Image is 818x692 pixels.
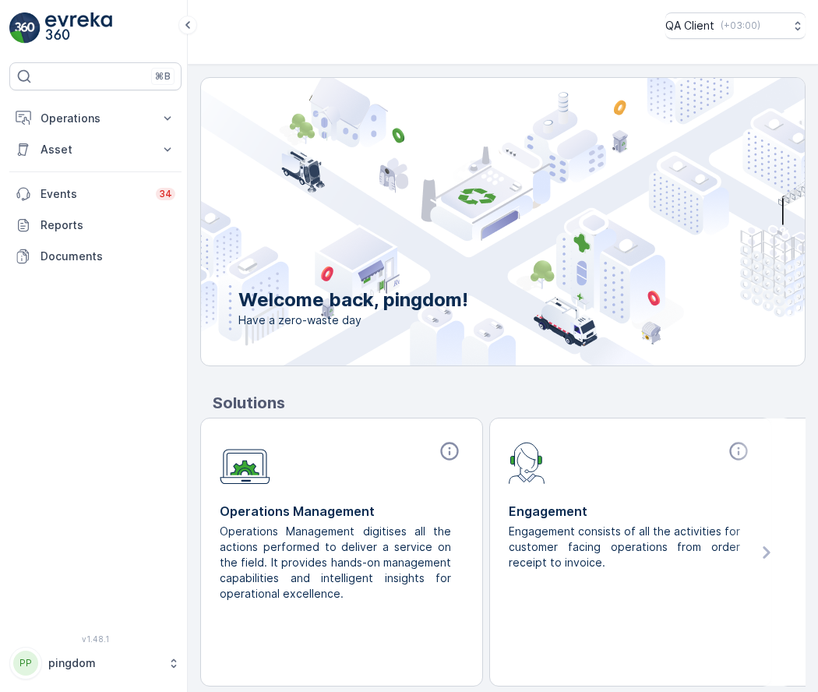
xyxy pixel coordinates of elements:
p: Reports [41,217,175,233]
p: Operations Management [220,502,464,521]
button: PPpingdom [9,647,182,680]
img: logo_light-DOdMpM7g.png [45,12,112,44]
p: Engagement [509,502,753,521]
img: city illustration [131,78,805,365]
p: Asset [41,142,150,157]
p: QA Client [665,18,714,34]
p: Engagement consists of all the activities for customer facing operations from order receipt to in... [509,524,740,570]
p: 34 [159,188,172,200]
button: Asset [9,134,182,165]
a: Reports [9,210,182,241]
img: module-icon [509,440,545,484]
p: Operations Management digitises all the actions performed to deliver a service on the field. It p... [220,524,451,602]
p: ⌘B [155,70,171,83]
img: module-icon [220,440,270,485]
p: Documents [41,249,175,264]
span: v 1.48.1 [9,634,182,644]
a: Events34 [9,178,182,210]
button: Operations [9,103,182,134]
span: Have a zero-waste day [238,312,468,328]
p: Operations [41,111,150,126]
button: QA Client(+03:00) [665,12,806,39]
p: pingdom [48,655,160,671]
p: ( +03:00 ) [721,19,760,32]
a: Documents [9,241,182,272]
div: PP [13,651,38,676]
p: Events [41,186,146,202]
p: Welcome back, pingdom! [238,288,468,312]
p: Solutions [213,391,806,415]
img: logo [9,12,41,44]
